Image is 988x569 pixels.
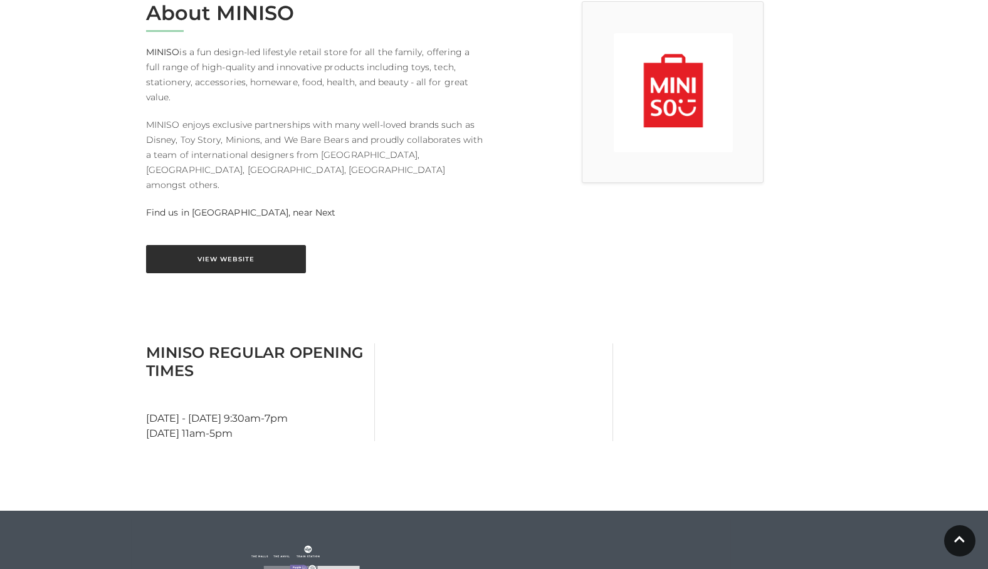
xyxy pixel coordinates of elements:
h3: MINISO Regular Opening Times [146,343,365,380]
p: MINISO enjoys exclusive partnerships with many well-loved brands such as Disney, Toy Story, Minio... [146,117,485,192]
a: View Website [146,245,306,273]
strong: Find us in [GEOGRAPHIC_DATA], near Next [146,207,335,218]
h2: About MINISO [146,1,485,25]
div: [DATE] - [DATE] 9:30am-7pm [DATE] 11am-5pm [137,343,375,441]
p: is a fun design-led lifestyle retail store for all the family, offering a full range of high-qual... [146,44,485,105]
strong: MINISO [146,46,179,58]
